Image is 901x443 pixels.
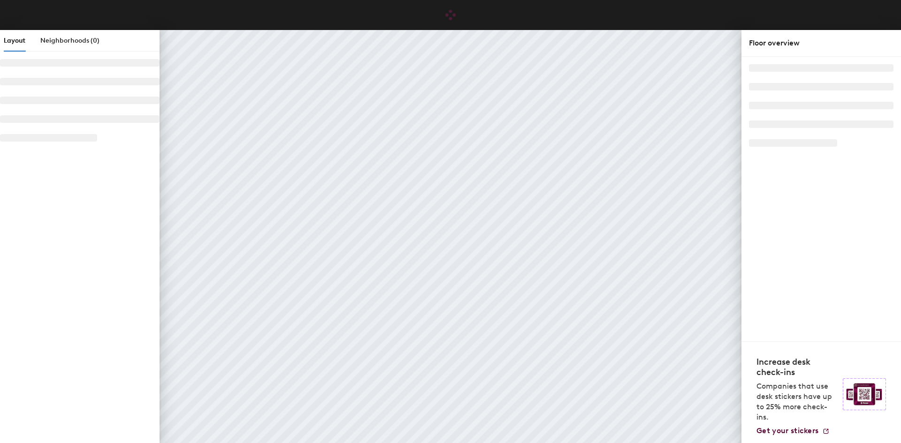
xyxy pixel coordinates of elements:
span: Get your stickers [756,426,818,435]
div: Floor overview [749,38,893,49]
h4: Increase desk check-ins [756,357,837,377]
span: Neighborhoods (0) [40,37,99,45]
a: Get your stickers [756,426,830,435]
p: Companies that use desk stickers have up to 25% more check-ins. [756,381,837,422]
span: Layout [4,37,25,45]
img: Sticker logo [843,378,886,410]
